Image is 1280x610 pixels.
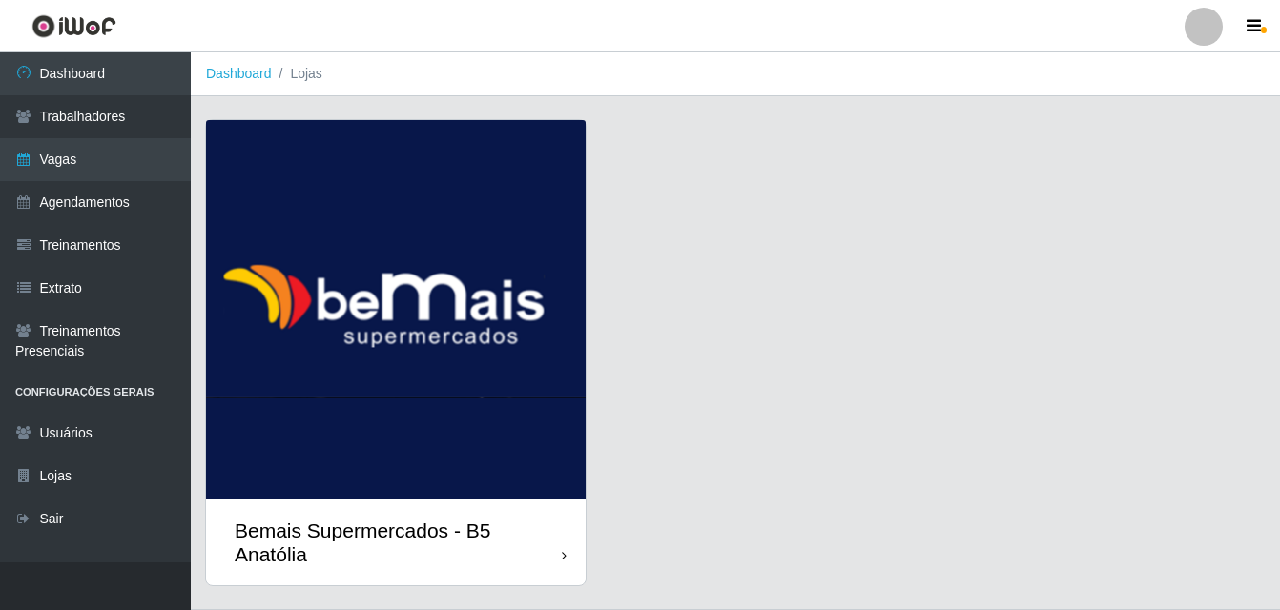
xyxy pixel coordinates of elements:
[191,52,1280,96] nav: breadcrumb
[31,14,116,38] img: CoreUI Logo
[206,66,272,81] a: Dashboard
[206,120,586,585] a: Bemais Supermercados - B5 Anatólia
[235,518,562,566] div: Bemais Supermercados - B5 Anatólia
[206,120,586,499] img: cardImg
[272,64,322,84] li: Lojas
